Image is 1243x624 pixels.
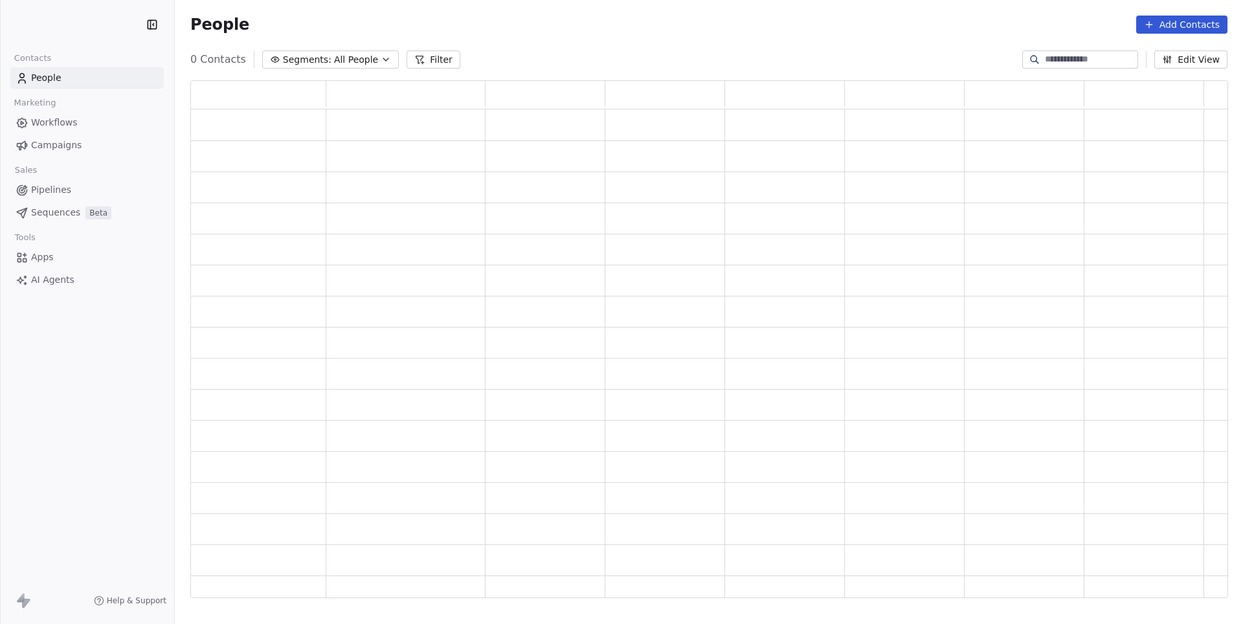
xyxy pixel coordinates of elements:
[407,50,460,69] button: Filter
[31,206,80,219] span: Sequences
[9,228,41,247] span: Tools
[283,53,331,67] span: Segments:
[334,53,378,67] span: All People
[107,596,166,606] span: Help & Support
[9,161,43,180] span: Sales
[94,596,166,606] a: Help & Support
[1154,50,1227,69] button: Edit View
[10,269,164,291] a: AI Agents
[85,206,111,219] span: Beta
[10,135,164,156] a: Campaigns
[10,67,164,89] a: People
[10,179,164,201] a: Pipelines
[190,52,246,67] span: 0 Contacts
[10,202,164,223] a: SequencesBeta
[31,273,74,287] span: AI Agents
[31,139,82,152] span: Campaigns
[8,49,57,68] span: Contacts
[10,247,164,268] a: Apps
[31,251,54,264] span: Apps
[31,71,62,85] span: People
[8,93,62,113] span: Marketing
[1136,16,1227,34] button: Add Contacts
[190,15,249,34] span: People
[31,116,78,129] span: Workflows
[31,183,71,197] span: Pipelines
[10,112,164,133] a: Workflows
